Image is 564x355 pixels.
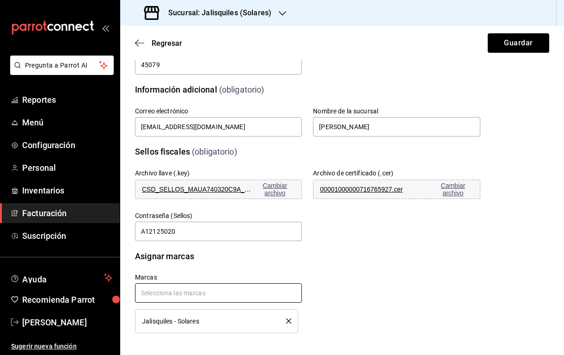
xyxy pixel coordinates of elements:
[135,55,302,75] input: Obligatorio
[488,33,549,53] button: Guardar
[152,39,182,48] span: Regresar
[102,24,109,31] button: open_drawer_menu
[135,83,217,96] div: Información adicional
[22,116,112,129] span: Menú
[135,145,190,158] div: Sellos fiscales
[135,283,302,303] input: Selecciona las marcas
[22,207,112,219] span: Facturación
[313,180,480,199] button: 00001000000716765927.cerCambiar archivo
[320,186,431,193] span: 00001000000716765927.cer
[255,182,295,197] span: Cambiar archivo
[192,145,237,158] div: (obligatorio)
[161,7,271,19] h3: Sucursal: Jalisquiles (Solares)
[219,83,264,96] div: (obligatorio)
[280,318,291,324] button: delete
[313,108,480,114] label: Nombre de la sucursal
[135,180,302,199] button: CSD_SELLOS_MAUA740320C9A_20250624_134618.keyCambiar archivo
[22,139,112,151] span: Configuración
[433,182,473,197] span: Cambiar archivo
[22,316,112,329] span: [PERSON_NAME]
[313,170,393,176] label: Archivo de certificado (.cer)
[11,342,112,351] span: Sugerir nueva función
[10,56,114,75] button: Pregunta a Parrot AI
[135,170,190,176] label: Archivo llave (.key)
[135,274,302,281] h6: Marcas
[135,250,194,262] div: Asignar marcas
[22,184,112,197] span: Inventarios
[6,67,114,77] a: Pregunta a Parrot AI
[135,108,302,114] label: Correo electrónico
[135,39,182,48] button: Regresar
[22,162,112,174] span: Personal
[22,230,112,242] span: Suscripción
[22,93,112,106] span: Reportes
[22,272,100,283] span: Ayuda
[22,293,112,306] span: Recomienda Parrot
[25,61,99,70] span: Pregunta a Parrot AI
[135,212,302,219] label: Contraseña (Sellos)
[142,318,199,324] span: Jalisquiles - Solares
[142,186,253,193] span: CSD_SELLOS_MAUA740320C9A_20250624_134618.key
